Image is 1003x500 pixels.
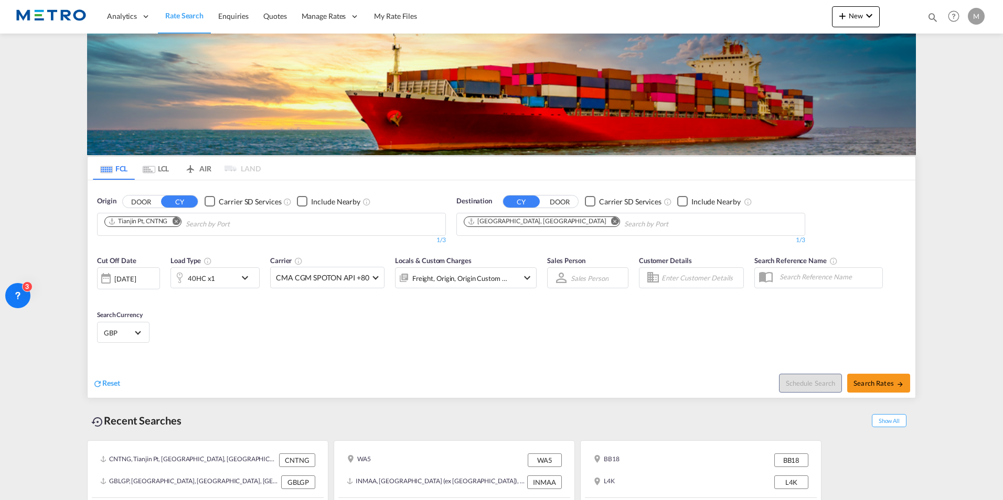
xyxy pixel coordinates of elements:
div: M [968,8,985,25]
md-pagination-wrapper: Use the left and right arrow keys to navigate between tabs [93,157,261,180]
button: Note: By default Schedule search will only considerorigin ports, destination ports and cut off da... [779,374,842,393]
span: My Rate Files [374,12,417,20]
md-icon: Unchecked: Ignores neighbouring ports when fetching rates.Checked : Includes neighbouring ports w... [362,198,371,206]
md-checkbox: Checkbox No Ink [297,196,360,207]
span: Analytics [107,11,137,21]
div: Press delete to remove this chip. [467,217,608,226]
button: DOOR [541,195,578,208]
span: Origin [97,196,116,206]
md-chips-wrap: Chips container. Use arrow keys to select chips. [103,213,290,233]
button: CY [161,195,198,208]
input: Search Reference Name [774,269,882,285]
md-icon: icon-plus 400-fg [836,9,849,22]
div: BB18 [774,453,808,467]
md-select: Select Currency: £ GBPUnited Kingdom Pound [103,325,144,340]
span: Search Reference Name [754,256,838,265]
span: Cut Off Date [97,256,136,265]
md-icon: icon-chevron-down [521,271,533,284]
div: CNTNG, Tianjin Pt, China, Greater China & Far East Asia, Asia Pacific [100,453,276,467]
img: LCL+%26+FCL+BACKGROUND.png [87,34,916,155]
md-icon: icon-refresh [93,379,102,388]
button: icon-plus 400-fgNewicon-chevron-down [832,6,880,27]
md-icon: icon-arrow-right [897,381,904,388]
input: Enter Customer Details [661,270,740,286]
div: 1/3 [456,236,805,245]
span: Enquiries [218,12,249,20]
md-icon: icon-chevron-down [239,271,257,284]
div: 1/3 [97,236,446,245]
div: 40HC x1icon-chevron-down [170,267,260,288]
span: Reset [102,378,120,387]
span: Sales Person [547,256,585,265]
button: Remove [165,217,181,227]
div: WA5 [528,453,562,467]
md-icon: icon-information-outline [204,257,212,265]
md-icon: Unchecked: Search for CY (Container Yard) services for all selected carriers.Checked : Search for... [283,198,292,206]
div: INMAA, Chennai (ex Madras), India, Indian Subcontinent, Asia Pacific [347,475,525,489]
button: CY [503,195,540,208]
span: New [836,12,876,20]
md-icon: icon-backup-restore [91,416,104,428]
div: icon-refreshReset [93,378,120,389]
md-checkbox: Checkbox No Ink [585,196,661,207]
md-icon: icon-airplane [184,162,197,170]
div: WA5 [347,453,371,467]
div: Tianjin Pt, CNTNG [108,217,167,226]
button: DOOR [123,195,159,208]
div: [DATE] [114,274,136,284]
span: Help [945,7,963,25]
div: BB18 [593,453,620,467]
input: Chips input. [186,216,285,233]
div: 40HC x1 [188,271,215,286]
span: GBP [104,328,133,338]
md-icon: Unchecked: Ignores neighbouring ports when fetching rates.Checked : Includes neighbouring ports w... [744,198,752,206]
div: Freight Origin Origin Custom Destination Factory Stuffingicon-chevron-down [395,267,537,288]
div: GBLGP [281,475,315,489]
md-tab-item: LCL [135,157,177,180]
div: L4K [593,475,615,489]
div: icon-magnify [927,12,938,27]
md-datepicker: Select [97,288,105,302]
md-icon: Unchecked: Search for CY (Container Yard) services for all selected carriers.Checked : Search for... [664,198,672,206]
md-tab-item: FCL [93,157,135,180]
div: Press delete to remove this chip. [108,217,169,226]
div: Include Nearby [691,197,741,207]
button: Remove [604,217,620,227]
md-select: Sales Person [570,270,610,286]
md-checkbox: Checkbox No Ink [677,196,741,207]
div: Include Nearby [311,197,360,207]
img: 25181f208a6c11efa6aa1bf80d4cef53.png [16,5,87,28]
div: [DATE] [97,267,160,289]
div: L4K [774,475,808,489]
span: Customer Details [639,256,692,265]
div: CNTNG [279,453,315,467]
span: Search Rates [853,379,904,387]
md-tab-item: AIR [177,157,219,180]
input: Chips input. [624,216,724,233]
md-icon: icon-chevron-down [863,9,876,22]
button: Search Ratesicon-arrow-right [847,374,910,393]
div: Carrier SD Services [219,197,281,207]
span: Carrier [270,256,303,265]
div: Recent Searches [87,409,186,432]
div: Help [945,7,968,26]
md-icon: Your search will be saved by the below given name [829,257,838,265]
span: Locals & Custom Charges [395,256,472,265]
span: Show All [872,414,906,427]
span: Quotes [263,12,286,20]
md-icon: icon-magnify [927,12,938,23]
span: Manage Rates [302,11,346,21]
div: OriginDOOR CY Checkbox No InkUnchecked: Search for CY (Container Yard) services for all selected ... [88,180,915,398]
md-icon: The selected Trucker/Carrierwill be displayed in the rate results If the rates are from another f... [294,257,303,265]
span: CMA CGM SPOTON API +80 [276,273,369,283]
div: London Gateway Port, GBLGP [467,217,606,226]
span: Search Currency [97,311,143,319]
div: Freight Origin Origin Custom Destination Factory Stuffing [412,271,508,286]
span: Destination [456,196,492,206]
span: Rate Search [165,11,204,20]
md-checkbox: Checkbox No Ink [205,196,281,207]
div: GBLGP, London Gateway Port, United Kingdom, GB & Ireland, Europe [100,475,279,489]
span: Load Type [170,256,212,265]
div: INMAA [527,475,562,489]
